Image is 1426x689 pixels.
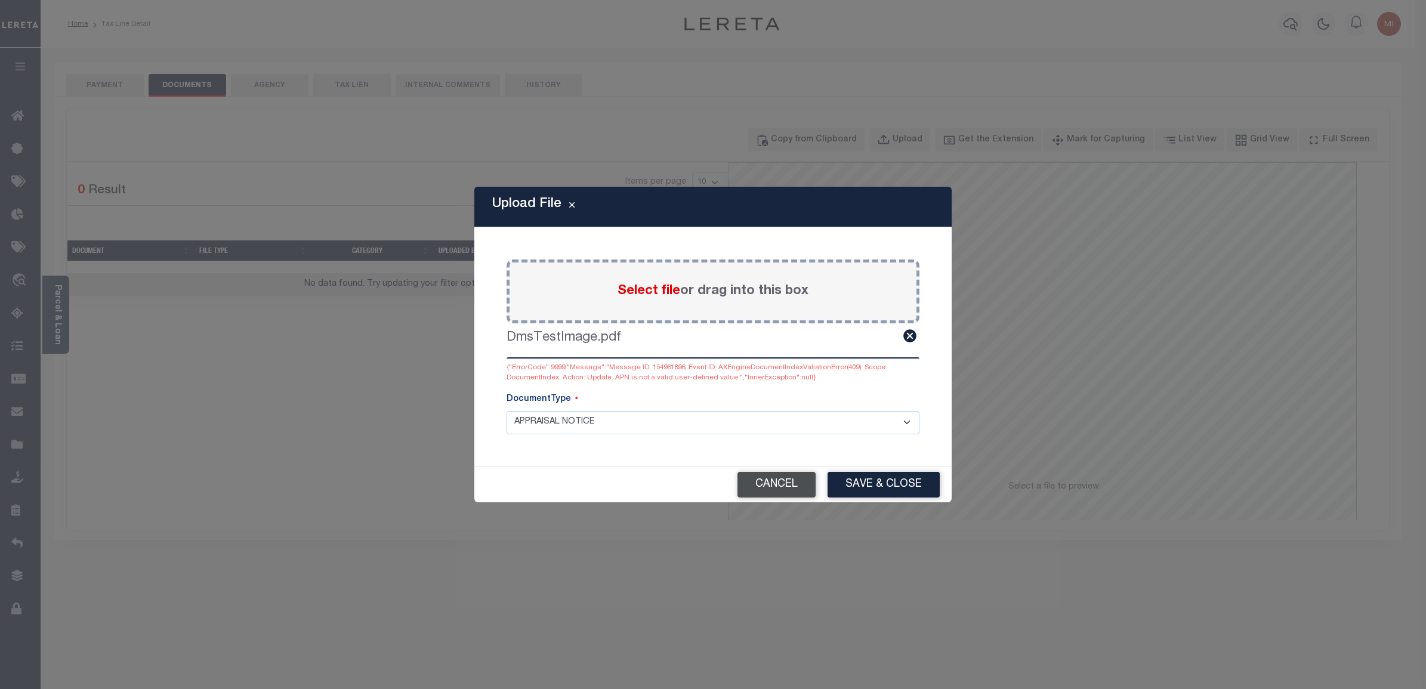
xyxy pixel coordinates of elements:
[507,363,919,384] div: {"ErrorCode":9999,"Message":"Message ID: 154961896, Event ID: AXEngineDocumentIndexValiationError...
[618,282,808,301] label: or drag into this box
[618,285,680,298] span: Select file
[561,200,582,214] button: Close
[507,393,578,406] label: DocumentType
[737,472,816,498] button: Cancel
[828,472,940,498] button: Save & Close
[492,196,561,212] h5: Upload File
[507,328,621,348] label: DmsTestImage.pdf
